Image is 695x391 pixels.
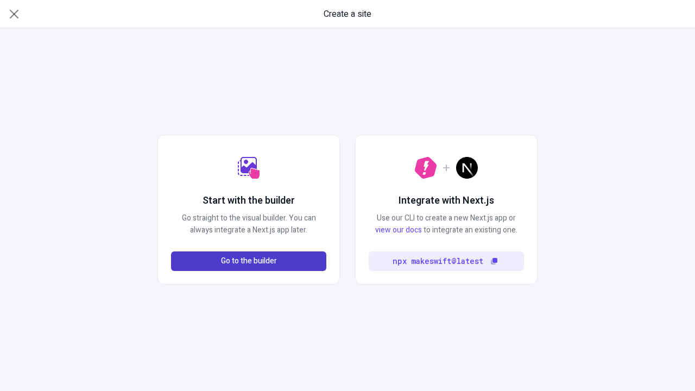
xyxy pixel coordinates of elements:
code: npx makeswift@latest [393,255,483,267]
a: view our docs [375,224,422,236]
p: Go straight to the visual builder. You can always integrate a Next.js app later. [171,212,326,236]
span: Go to the builder [221,255,277,267]
h2: Integrate with Next.js [399,194,494,208]
h2: Start with the builder [203,194,295,208]
span: Create a site [324,8,371,21]
p: Use our CLI to create a new Next.js app or to integrate an existing one. [369,212,524,236]
button: Go to the builder [171,251,326,271]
